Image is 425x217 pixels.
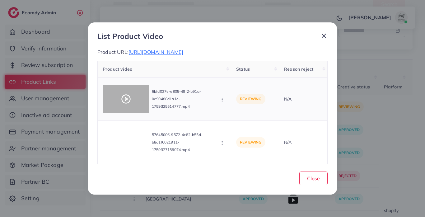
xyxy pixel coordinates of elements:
[97,48,328,56] p: Product URL:
[284,139,322,146] p: N/A
[152,88,214,110] p: 6bfd027e-e805-49f2-b91a-0e90488d1a1c-1759325514777.mp4
[284,66,313,72] span: Reason reject
[307,175,320,182] span: Close
[299,172,328,185] button: Close
[236,66,250,72] span: Status
[97,32,163,41] h3: List Product Video
[236,94,265,104] p: reviewing
[236,137,265,148] p: reviewing
[103,66,132,72] span: Product video
[128,49,183,55] span: [URL][DOMAIN_NAME]
[284,95,322,103] p: N/A
[152,131,214,153] p: 57645006-9572-4c82-b55d-b8d1f6021911-1759327156074.mp4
